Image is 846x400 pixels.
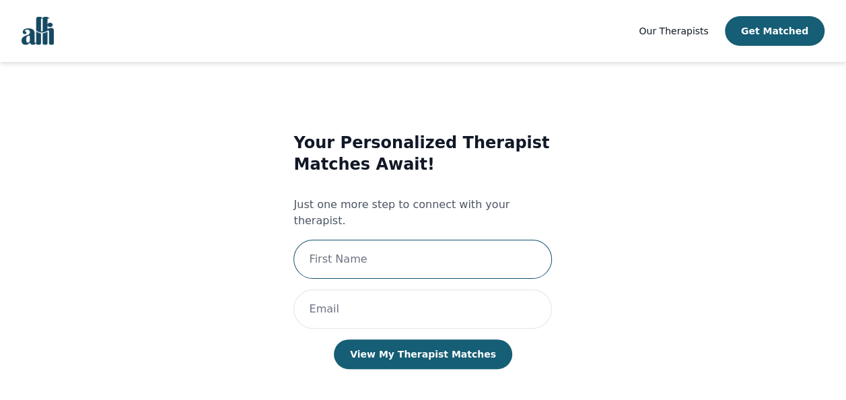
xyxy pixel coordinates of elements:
input: Email [293,290,552,329]
a: Our Therapists [639,23,708,39]
h3: Your Personalized Therapist Matches Await! [293,132,552,175]
span: Our Therapists [639,26,708,36]
input: First Name [293,240,552,279]
p: Just one more step to connect with your therapist. [293,197,552,229]
button: View My Therapist Matches [334,339,512,369]
button: Get Matched [725,16,824,46]
img: alli logo [22,17,54,45]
